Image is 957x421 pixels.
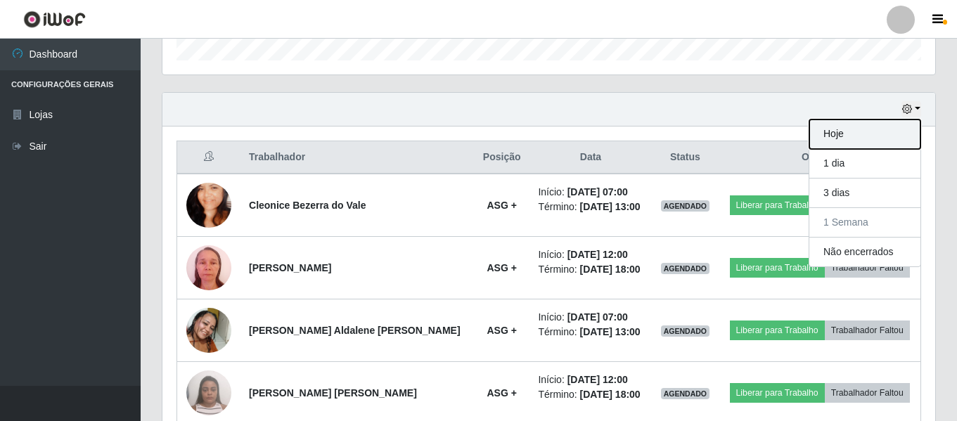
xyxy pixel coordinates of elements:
[567,311,628,323] time: [DATE] 07:00
[825,383,910,403] button: Trabalhador Faltou
[730,383,825,403] button: Liberar para Trabalho
[487,387,517,399] strong: ASG +
[809,238,920,266] button: Não encerrados
[661,325,710,337] span: AGENDADO
[538,387,643,402] li: Término:
[186,238,231,297] img: 1757339288294.jpeg
[249,325,461,336] strong: [PERSON_NAME] Aldalene [PERSON_NAME]
[529,141,651,174] th: Data
[809,179,920,208] button: 3 dias
[538,262,643,277] li: Término:
[730,258,825,278] button: Liberar para Trabalho
[730,320,825,340] button: Liberar para Trabalho
[487,325,517,336] strong: ASG +
[249,262,331,273] strong: [PERSON_NAME]
[825,320,910,340] button: Trabalhador Faltou
[719,141,920,174] th: Opções
[825,258,910,278] button: Trabalhador Faltou
[474,141,529,174] th: Posição
[186,290,231,370] img: 1756302918902.jpeg
[240,141,474,174] th: Trabalhador
[538,247,643,262] li: Início:
[567,249,628,260] time: [DATE] 12:00
[538,200,643,214] li: Término:
[249,387,417,399] strong: [PERSON_NAME] [PERSON_NAME]
[249,200,366,211] strong: Cleonice Bezerra do Vale
[567,374,628,385] time: [DATE] 12:00
[538,373,643,387] li: Início:
[580,326,641,337] time: [DATE] 13:00
[661,388,710,399] span: AGENDADO
[487,262,517,273] strong: ASG +
[538,185,643,200] li: Início:
[580,201,641,212] time: [DATE] 13:00
[652,141,719,174] th: Status
[487,200,517,211] strong: ASG +
[809,208,920,238] button: 1 Semana
[730,195,825,215] button: Liberar para Trabalho
[580,389,641,400] time: [DATE] 18:00
[23,11,86,28] img: CoreUI Logo
[538,325,643,339] li: Término:
[661,200,710,212] span: AGENDADO
[186,165,231,245] img: 1620185251285.jpeg
[567,186,628,197] time: [DATE] 07:00
[809,119,920,149] button: Hoje
[580,264,641,275] time: [DATE] 18:00
[538,310,643,325] li: Início:
[809,149,920,179] button: 1 dia
[661,263,710,274] span: AGENDADO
